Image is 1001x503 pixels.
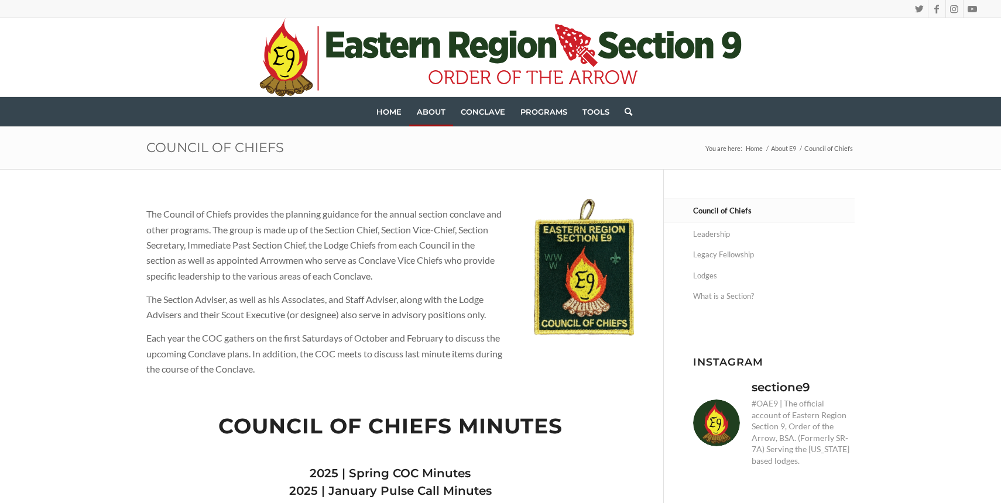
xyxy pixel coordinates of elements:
h3: sectione9 [752,379,810,395]
a: sectione9 #OAE9 | The official account of Eastern Region Section 9, Order of the Arrow, BSA. (For... [693,379,855,467]
a: Conclave [453,97,513,126]
span: Conclave [461,107,505,116]
a: 2025 | Spring COC Minutes [310,466,471,480]
span: / [765,144,769,153]
a: About [409,97,453,126]
a: Tools [575,97,617,126]
p: #OAE9 | The official account of Eastern Region Section 9, Order of the Arrow, BSA. (Formerly SR-7... [752,398,855,467]
p: Each year the COC gathers on the first Saturdays of October and February to discuss the upcoming ... [146,330,505,377]
span: About E9 [771,144,796,152]
a: Council of Chiefs [146,139,284,156]
a: Home [369,97,409,126]
span: / [798,144,803,153]
a: Legacy Fellowship [693,244,855,265]
p: The Council of Chiefs provides the planning guidance for the annual section conclave and other pr... [146,206,505,284]
a: Lodges [693,266,855,286]
a: Search [617,97,632,126]
a: Council of Chiefs [693,199,855,222]
span: Programs [520,107,567,116]
h2: Council of Chiefs Minutes [146,415,634,461]
span: Tools [582,107,609,116]
span: Council of Chiefs [803,144,855,153]
span: Home [376,107,402,116]
a: Programs [513,97,575,126]
a: What is a Section? [693,286,855,306]
span: Home [746,144,763,152]
p: The Section Adviser, as well as his Associates, and Staff Adviser, along with the Lodge Advisers ... [146,292,505,323]
a: About E9 [769,144,798,153]
a: Leadership [693,224,855,244]
span: About [417,107,445,116]
a: Home [744,144,765,153]
span: You are here: [705,144,742,152]
h3: Instagram [693,356,855,367]
a: 2025 | January Pulse Call Minutes [289,484,492,498]
img: E9_Council-Of-Chiefs_Patch [534,199,634,336]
